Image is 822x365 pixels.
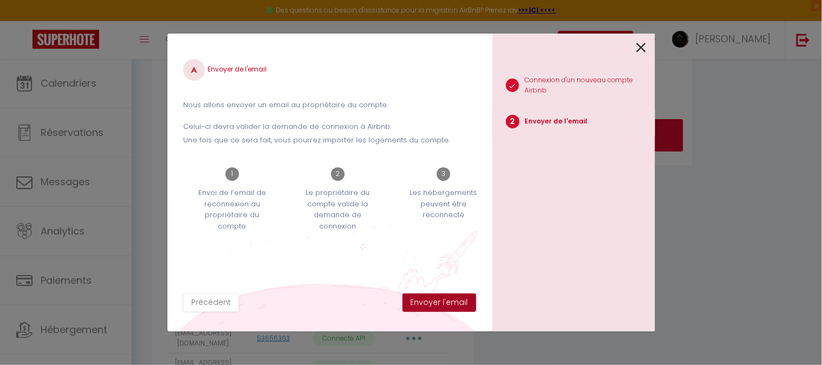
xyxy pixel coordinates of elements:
[225,167,239,181] span: 1
[403,294,476,312] button: Envoyer l'email
[437,167,450,181] span: 3
[331,167,345,181] span: 2
[183,100,476,110] p: Nous allons envoyer un email au propriétaire du compte.
[525,75,655,96] p: Connexion d'un nouveau compte Airbnb
[525,116,588,127] p: Envoyer de l'email
[183,121,476,132] p: Celui-ci devra valider la demande de connexion à Airbnb.
[402,187,486,220] p: Les hébergements peuvent être reconnecté
[183,59,476,81] h4: Envoyer de l'email
[183,294,239,312] button: Précédent
[191,187,274,232] p: Envoi de l’email de reconnexion au propriétaire du compte
[183,135,476,146] p: Une fois que ce sera fait, vous pourrez importer les logements du compte.
[506,115,520,128] span: 2
[296,187,380,232] p: Le propriétaire du compte valide la demande de connexion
